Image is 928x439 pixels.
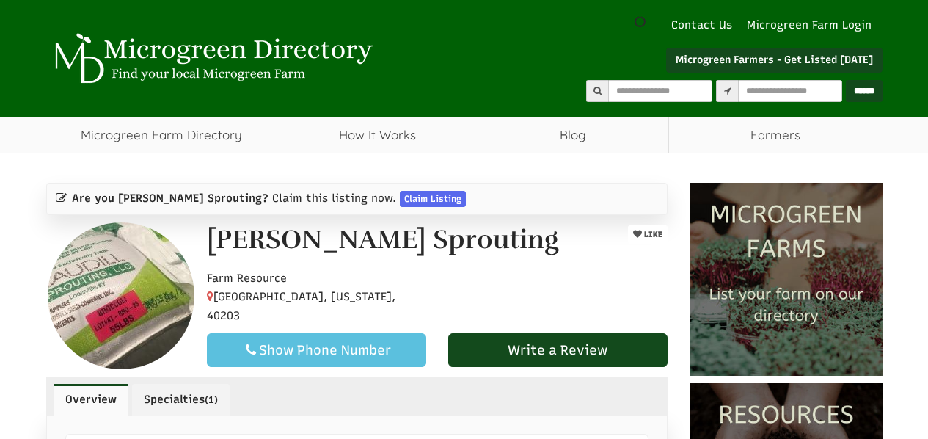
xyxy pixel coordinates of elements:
[219,341,414,359] div: Show Phone Number
[72,191,268,206] span: Are you [PERSON_NAME] Sprouting?
[46,377,668,415] ul: Profile Tabs
[690,183,883,376] img: Microgreen Farms list your microgreen farm today
[48,222,194,369] img: Contact Caudill Sprouting
[46,117,277,153] a: Microgreen Farm Directory
[747,18,879,33] a: Microgreen Farm Login
[207,290,395,322] span: [GEOGRAPHIC_DATA], [US_STATE], 40203
[628,225,668,244] button: LIKE
[277,117,478,153] a: How It Works
[205,394,218,405] small: (1)
[448,333,668,367] a: Write a Review
[478,117,668,153] a: Blog
[207,272,287,285] span: Farm Resource
[669,117,883,153] span: Farmers
[400,191,466,207] a: Claim Listing
[132,384,230,415] a: Specialties
[272,191,396,206] span: Claim this listing now.
[207,225,558,255] h1: [PERSON_NAME] Sprouting
[664,18,739,33] a: Contact Us
[46,33,376,84] img: Microgreen Directory
[642,230,662,239] span: LIKE
[666,48,883,73] a: Microgreen Farmers - Get Listed [DATE]
[54,384,128,415] a: Overview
